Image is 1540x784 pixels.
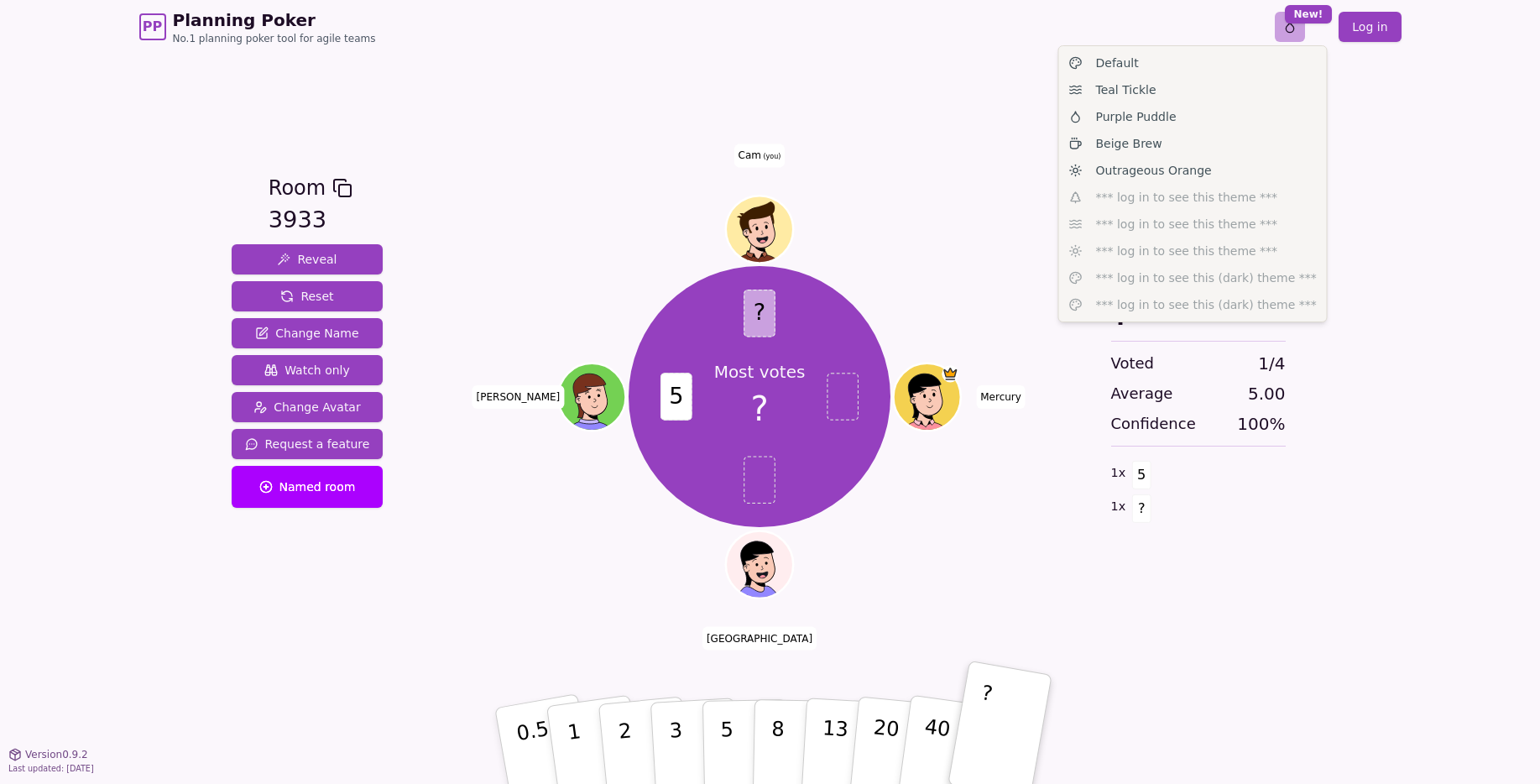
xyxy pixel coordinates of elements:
span: Click to change your name [976,385,1026,409]
span: 100 % [1237,412,1285,436]
span: 5.00 [1248,382,1286,405]
span: Outrageous Orange [1096,162,1212,179]
span: Named room [259,478,356,495]
span: Click to change your name [702,626,817,650]
span: Voted [1111,352,1155,375]
span: Click to change your name [472,385,565,409]
span: ? [750,384,768,434]
a: Log in [1339,12,1401,42]
span: Watch only [264,362,350,379]
span: Planning Poker [173,8,376,32]
button: Get a named room [232,466,384,508]
button: Send feedback [232,429,384,459]
button: Change avatar [232,392,384,422]
div: 3933 [269,203,352,238]
span: 1 x [1111,498,1126,516]
button: Reveal votes [232,244,384,274]
span: ? [1111,290,1132,331]
span: Average [1111,382,1173,405]
span: Beige Brew [1096,135,1162,152]
span: Reset [280,288,333,305]
span: Reveal [277,251,337,268]
span: Confidence [1111,412,1196,436]
span: 5 [660,373,692,421]
span: 1 / 4 [1258,352,1285,375]
button: Click to change your avatar [728,197,791,260]
span: Change Avatar [253,399,361,416]
span: Teal Tickle [1096,81,1156,98]
span: Change Name [255,325,358,342]
span: Last updated: [DATE] [8,764,94,773]
span: Click to change your name [734,144,786,167]
span: 1 x [1111,464,1126,483]
button: Reset votes [232,281,384,311]
span: Purple Puddle [1096,108,1177,125]
p: ? [968,681,994,772]
span: (you) [761,153,781,160]
span: ? [1132,494,1151,523]
p: Most votes [714,360,806,384]
span: Request a feature [245,436,370,452]
span: Default [1096,55,1139,71]
span: PP [143,17,162,37]
span: Version 0.9.2 [25,748,88,761]
button: Watch only [232,355,384,385]
div: New! [1285,5,1333,24]
span: Room [269,173,326,203]
span: No.1 planning poker tool for agile teams [173,32,376,45]
button: Change name [232,318,384,348]
span: Mercury is the host [942,365,958,382]
span: 5 [1132,461,1151,489]
span: ? [744,290,775,337]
